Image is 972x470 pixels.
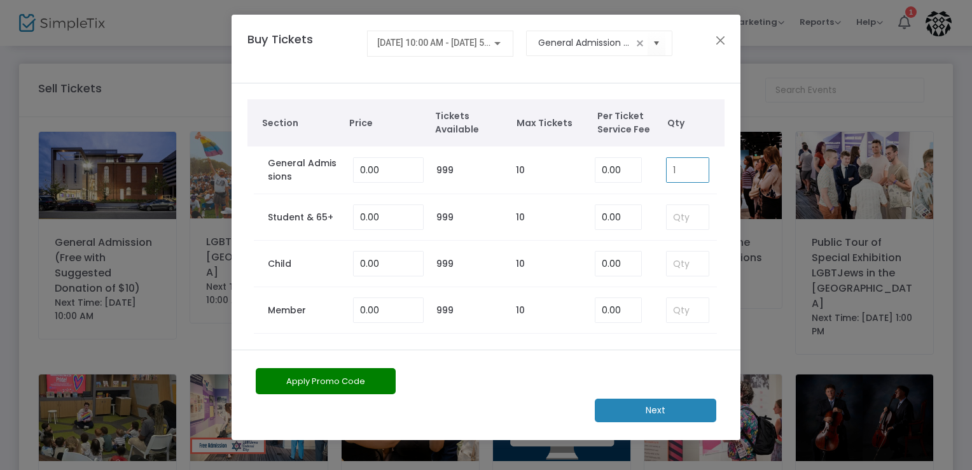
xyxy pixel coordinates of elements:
label: 999 [436,304,454,317]
input: Qty [667,252,709,276]
label: 999 [436,164,454,177]
label: General Admissions [268,157,340,183]
input: Enter Service Fee [595,252,641,276]
span: Per Ticket Service Fee [597,110,661,136]
input: Enter Service Fee [595,158,641,182]
input: Enter Service Fee [595,298,641,322]
input: Qty [667,205,709,229]
span: clear [632,36,648,51]
span: Price [349,117,422,130]
button: Select [648,30,665,56]
input: Select an event [538,36,633,50]
label: 10 [516,164,525,177]
button: Close [712,32,729,48]
span: Max Tickets [517,117,585,130]
input: Qty [667,158,709,182]
m-button: Next [595,399,716,422]
label: 999 [436,211,454,224]
span: [DATE] 10:00 AM - [DATE] 5:00 PM [377,38,512,48]
label: Student & 65+ [268,211,333,224]
label: 10 [516,257,525,271]
span: Qty [667,117,718,130]
label: Child [268,257,291,271]
label: 10 [516,304,525,317]
h4: Buy Tickets [241,31,361,67]
button: Apply Promo Code [256,368,396,394]
input: Enter Service Fee [595,205,641,229]
label: 999 [436,257,454,271]
label: Member [268,304,306,317]
input: Qty [667,298,709,322]
label: 10 [516,211,525,224]
span: Tickets Available [435,110,504,136]
span: Section [262,117,337,130]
